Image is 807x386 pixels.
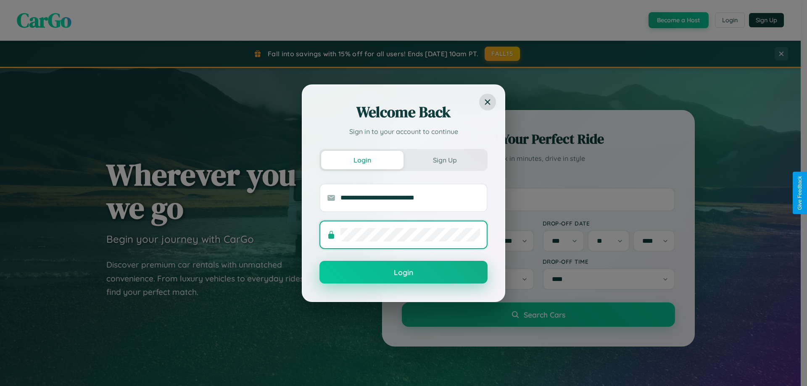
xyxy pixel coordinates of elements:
h2: Welcome Back [319,102,488,122]
p: Sign in to your account to continue [319,126,488,137]
button: Login [321,151,403,169]
button: Login [319,261,488,284]
button: Sign Up [403,151,486,169]
div: Give Feedback [797,176,803,210]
